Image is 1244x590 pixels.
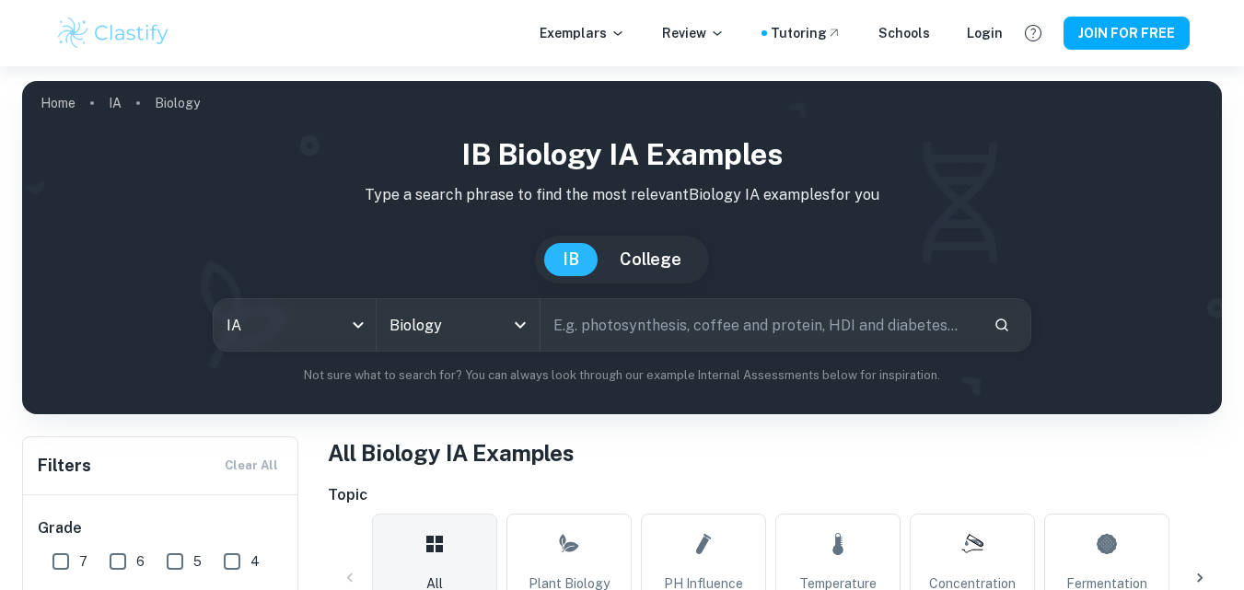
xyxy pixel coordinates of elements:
[544,243,598,276] button: IB
[214,299,377,351] div: IA
[109,90,122,116] a: IA
[967,23,1003,43] a: Login
[38,453,91,479] h6: Filters
[37,366,1207,385] p: Not sure what to search for? You can always look through our example Internal Assessments below f...
[1017,17,1049,49] button: Help and Feedback
[878,23,930,43] a: Schools
[22,81,1222,414] img: profile cover
[507,312,533,338] button: Open
[1064,17,1190,50] button: JOIN FOR FREE
[55,15,172,52] img: Clastify logo
[541,299,980,351] input: E.g. photosynthesis, coffee and protein, HDI and diabetes...
[38,517,285,539] h6: Grade
[601,243,700,276] button: College
[193,551,202,572] span: 5
[79,551,87,572] span: 7
[250,551,260,572] span: 4
[771,23,842,43] a: Tutoring
[662,23,725,43] p: Review
[540,23,625,43] p: Exemplars
[41,90,76,116] a: Home
[328,436,1222,469] h1: All Biology IA Examples
[37,184,1207,206] p: Type a search phrase to find the most relevant Biology IA examples for you
[155,93,200,113] p: Biology
[986,309,1017,341] button: Search
[37,133,1207,177] h1: IB Biology IA examples
[328,484,1222,506] h6: Topic
[136,551,145,572] span: 6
